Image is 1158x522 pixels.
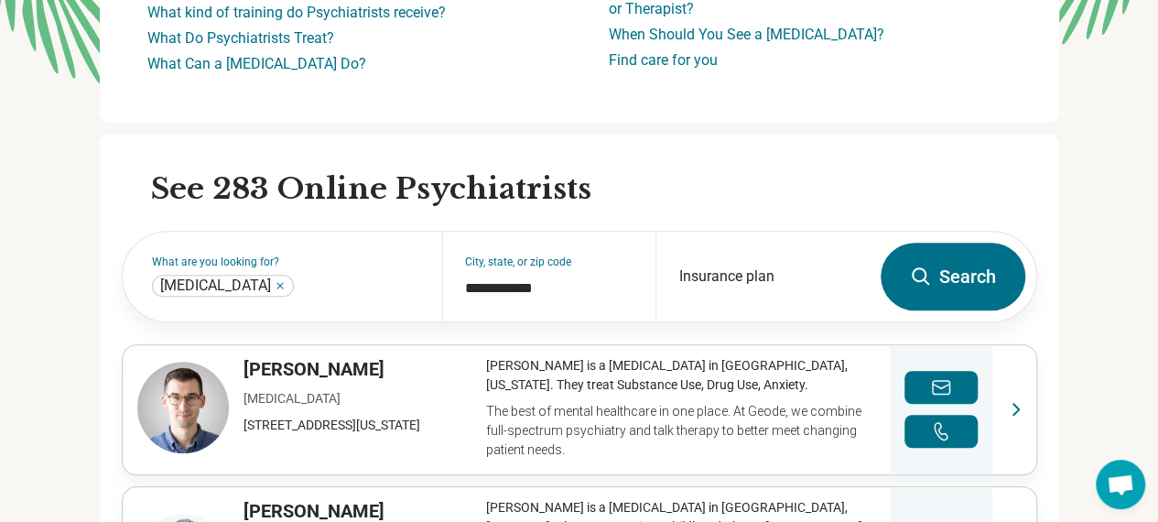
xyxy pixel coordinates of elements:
a: What kind of training do Psychiatrists receive? [147,4,446,21]
a: What Do Psychiatrists Treat? [147,29,334,47]
h2: See 283 Online Psychiatrists [151,170,1037,209]
label: What are you looking for? [152,256,421,267]
button: Make a phone call [904,415,978,448]
div: Open chat [1096,460,1145,509]
button: Search [881,243,1025,310]
a: What Can a [MEDICAL_DATA] Do? [147,55,366,72]
span: [MEDICAL_DATA] [160,277,271,295]
div: Psychiatrist [152,275,294,297]
button: Psychiatrist [275,280,286,291]
button: Send a message [904,371,978,404]
a: Find care for you [609,51,718,69]
a: When Should You See a [MEDICAL_DATA]? [609,26,884,43]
